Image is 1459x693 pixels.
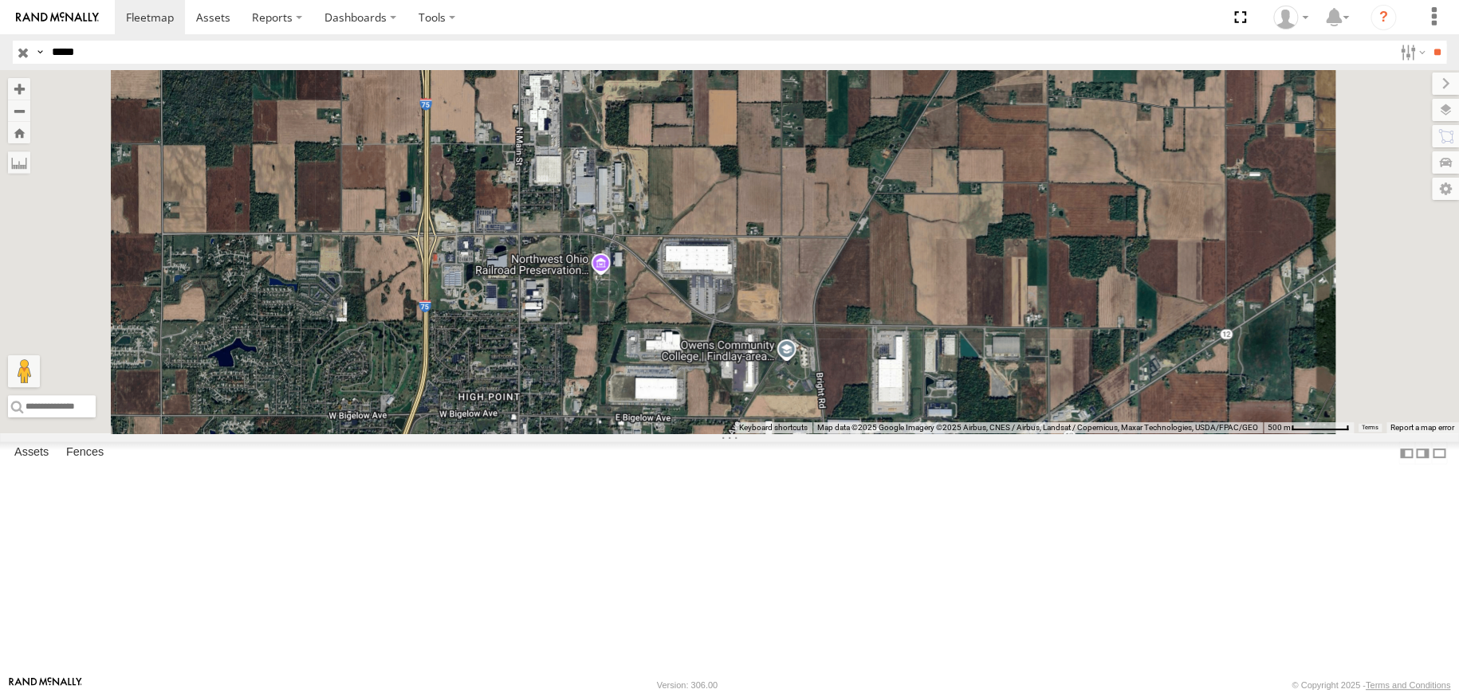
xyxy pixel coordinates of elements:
label: Search Filter Options [1394,41,1428,64]
div: © Copyright 2025 - [1292,680,1450,690]
a: Terms (opens in new tab) [1362,425,1378,431]
label: Search Query [33,41,46,64]
label: Map Settings [1432,178,1459,200]
span: 500 m [1268,423,1291,432]
img: rand-logo.svg [16,12,99,23]
a: Visit our Website [9,677,82,693]
label: Hide Summary Table [1431,441,1447,464]
button: Zoom in [8,78,30,100]
button: Keyboard shortcuts [739,422,808,433]
label: Dock Summary Table to the Right [1414,441,1430,464]
div: Miky Transport [1268,6,1314,29]
a: Terms and Conditions [1366,680,1450,690]
button: Drag Pegman onto the map to open Street View [8,355,40,387]
button: Zoom out [8,100,30,122]
span: Map data ©2025 Google Imagery ©2025 Airbus, CNES / Airbus, Landsat / Copernicus, Maxar Technologi... [817,423,1258,432]
label: Assets [6,442,57,464]
label: Dock Summary Table to the Left [1398,441,1414,464]
button: Map Scale: 500 m per 69 pixels [1263,422,1354,433]
i: ? [1371,5,1396,30]
button: Zoom Home [8,122,30,143]
div: Version: 306.00 [657,680,718,690]
label: Measure [8,151,30,174]
a: Report a map error [1390,423,1454,432]
label: Fences [58,442,112,464]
